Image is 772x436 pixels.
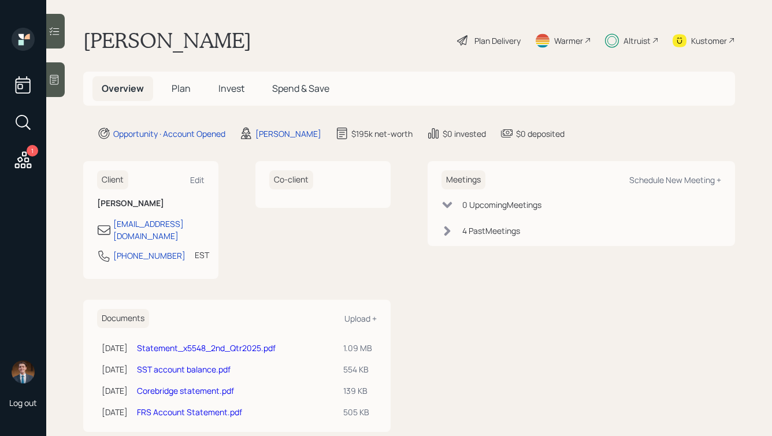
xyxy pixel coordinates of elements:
a: SST account balance.pdf [137,364,231,375]
div: [PERSON_NAME] [255,128,321,140]
div: 4 Past Meeting s [462,225,520,237]
img: hunter_neumayer.jpg [12,360,35,383]
span: Spend & Save [272,82,329,95]
span: Invest [218,82,244,95]
div: 1.09 MB [343,342,372,354]
h6: Documents [97,309,149,328]
div: 1 [27,145,38,156]
div: [DATE] [102,363,128,375]
div: [DATE] [102,406,128,418]
div: 505 KB [343,406,372,418]
div: EST [195,249,209,261]
a: Statement_x5548_2nd_Qtr2025.pdf [137,342,276,353]
div: [DATE] [102,385,128,397]
h1: [PERSON_NAME] [83,28,251,53]
span: Plan [172,82,191,95]
div: 554 KB [343,363,372,375]
div: Opportunity · Account Opened [113,128,225,140]
span: Overview [102,82,144,95]
div: Log out [9,397,37,408]
div: 139 KB [343,385,372,397]
div: Warmer [554,35,583,47]
a: FRS Account Statement.pdf [137,407,242,418]
h6: Co-client [269,170,313,189]
h6: Meetings [441,170,485,189]
div: $0 deposited [516,128,565,140]
div: Kustomer [691,35,727,47]
div: Plan Delivery [474,35,521,47]
div: [EMAIL_ADDRESS][DOMAIN_NAME] [113,218,205,242]
div: 0 Upcoming Meeting s [462,199,541,211]
div: Upload + [344,313,377,324]
h6: Client [97,170,128,189]
a: Corebridge statement.pdf [137,385,234,396]
h6: [PERSON_NAME] [97,199,205,208]
div: [PHONE_NUMBER] [113,249,185,262]
div: Edit [190,174,205,185]
div: [DATE] [102,342,128,354]
div: Schedule New Meeting + [629,174,721,185]
div: $0 invested [443,128,486,140]
div: $195k net-worth [351,128,413,140]
div: Altruist [623,35,651,47]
